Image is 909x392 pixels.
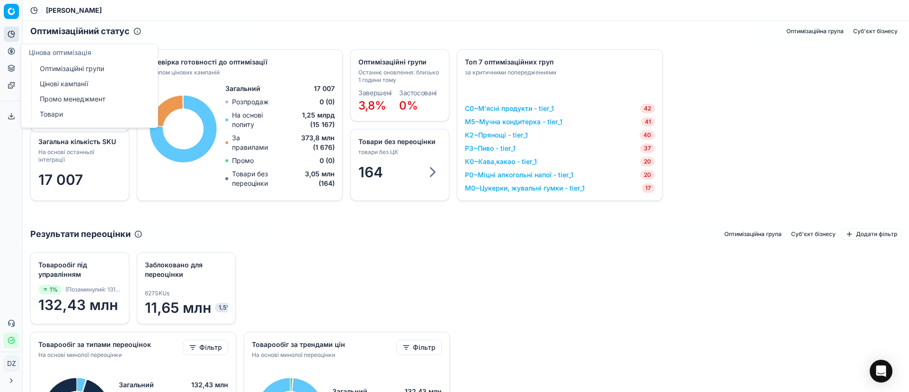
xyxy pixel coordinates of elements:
div: На основі минолої переоцінки [38,351,181,359]
a: P3~Пиво - tier_1 [465,144,516,153]
span: 3,05 млн (164) [294,169,335,188]
span: 40 [640,130,655,140]
div: Заблоковано для переоцінки [145,260,226,279]
p: Товари без переоцінки [232,169,294,188]
p: Розпродаж [232,97,268,107]
span: 164 [358,164,383,181]
button: Суб'єкт бізнесу [787,228,839,240]
button: Фільтр [396,340,442,355]
div: Товари без переоцінки [358,137,439,146]
div: На основі минолої переоцінки [252,351,394,359]
dt: Завершені [358,90,392,96]
a: Промо менеджмент [36,92,146,106]
span: 17 007 [314,84,335,93]
nav: breadcrumb [46,6,102,15]
a: C0~М'ясні продукти - tier_1 [465,104,554,113]
span: 20 [640,170,655,180]
span: 41 [641,117,655,127]
div: Товарообіг за трендами цін [252,340,394,349]
span: 11,65 млн [145,299,228,316]
a: Цінові кампанії [36,77,146,91]
div: товари без ЦК [358,148,439,156]
div: Товарообіг під управлінням [38,260,119,279]
div: Товарообіг за типами переоцінок [38,340,181,349]
span: DZ [4,356,18,371]
span: 132,43 млн [38,296,121,313]
a: K2~Прянощі - tier_1 [465,130,528,140]
span: [PERSON_NAME] [46,6,102,15]
a: Оптимізаційні групи [36,62,146,75]
h2: Результати переоцінки [30,228,131,241]
p: На основі попиту [232,110,281,129]
span: 3,8% [358,99,386,112]
span: 0% [399,99,418,112]
span: Загальний [225,84,260,93]
h2: Оптимізаційний статус [30,25,130,38]
button: Суб'єкт бізнесу [849,26,901,37]
span: 17 007 [38,171,83,188]
span: ( Позаминулий : 131,06 млн ) [65,286,121,293]
button: DZ [4,356,19,371]
div: за критичними попередженнями [465,69,653,76]
div: Перевірка готовності до оптимізації [145,57,333,67]
span: 0 (0) [320,156,335,165]
div: Open Intercom Messenger [870,360,892,383]
a: M5~Мучна кондитерка - tier_1 [465,117,562,127]
span: 1,25 млрд (15 167) [281,110,335,129]
p: За правилами [232,133,277,152]
dt: Застосовані [399,90,437,96]
button: Додати фільтр [841,228,901,240]
span: 20 [640,157,655,166]
span: 37 [640,144,655,153]
div: Загальна кількість SKU [38,137,119,146]
div: Останнє оновлення: близько 1 години тому [358,69,439,84]
span: Цінова оптимізація [29,48,91,56]
div: Топ 7 оптимізаційних груп [465,57,653,67]
span: 17 [642,183,655,193]
a: Товари [36,108,146,121]
span: 42 [640,104,655,113]
div: Оптимізаційні групи [358,57,439,67]
a: P0~Міцні алкогольні напої - tier_1 [465,170,573,180]
span: 132,43 млн [191,380,228,390]
div: За типом цінових кампаній [145,69,333,76]
span: 627 SKUs [145,290,169,297]
span: 1,5% [215,303,236,312]
span: 0 (0) [320,97,335,107]
a: K0~Кава,какао - tier_1 [465,157,537,166]
button: Фільтр [183,340,228,355]
button: Оптимізаційна група [721,228,785,240]
span: Загальний [119,380,154,390]
span: 373,8 млн (1 676) [278,133,335,152]
button: Оптимізаційна група [783,26,847,37]
p: Промо [232,156,254,165]
span: 1% [38,285,62,294]
div: На основі останньої інтеграції [38,148,119,164]
a: M0~Цукерки, жувальні гумки - tier_1 [465,183,585,193]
